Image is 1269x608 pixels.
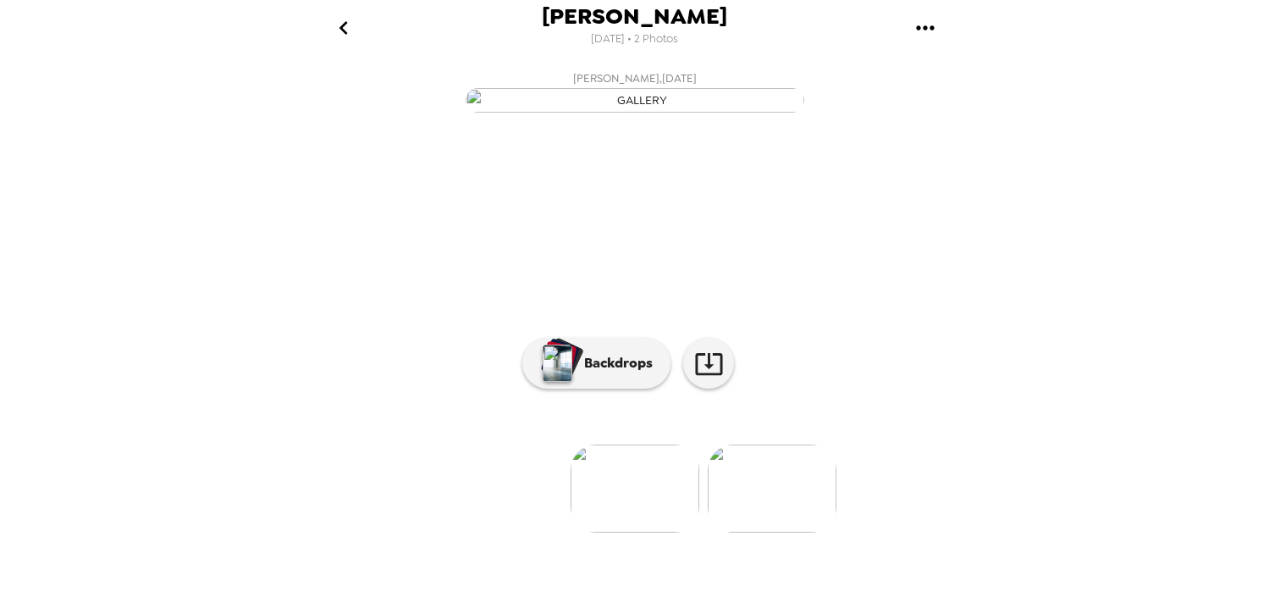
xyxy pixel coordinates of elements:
span: [DATE] • 2 Photos [591,28,678,51]
img: gallery [571,445,699,533]
img: gallery [466,88,804,113]
p: Backdrops [576,353,653,373]
span: [PERSON_NAME] [542,5,727,28]
img: gallery [708,445,836,533]
button: [PERSON_NAME],[DATE] [296,64,974,118]
span: [PERSON_NAME] , [DATE] [573,69,697,88]
button: Backdrops [522,338,670,389]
